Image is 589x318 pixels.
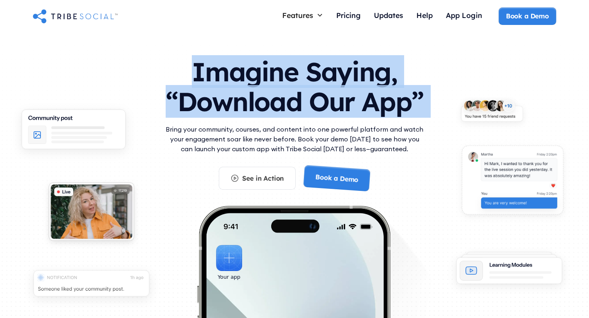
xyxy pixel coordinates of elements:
img: An illustration of Learning Modules [447,247,571,295]
a: Book a Demo [499,7,556,25]
div: See in Action [242,174,284,183]
a: Pricing [330,7,367,25]
a: App Login [439,7,489,25]
div: Updates [374,11,403,20]
img: An illustration of chat [454,140,571,225]
a: home [33,8,118,24]
a: See in Action [219,167,296,190]
div: Help [416,11,433,20]
a: Help [410,7,439,25]
h1: Imagine Saying, “Download Our App” [164,49,425,121]
img: An illustration of Community Feed [12,103,135,161]
img: An illustration of push notification [24,263,159,309]
p: Bring your community, courses, and content into one powerful platform and watch your engagement s... [164,124,425,154]
img: An illustration of New friends requests [454,94,530,131]
img: An illustration of Live video [41,177,142,250]
div: Your app [218,273,240,282]
div: App Login [446,11,482,20]
a: Book a Demo [303,165,371,192]
div: Features [276,7,330,23]
a: Updates [367,7,410,25]
div: Pricing [336,11,361,20]
div: Features [282,11,313,20]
